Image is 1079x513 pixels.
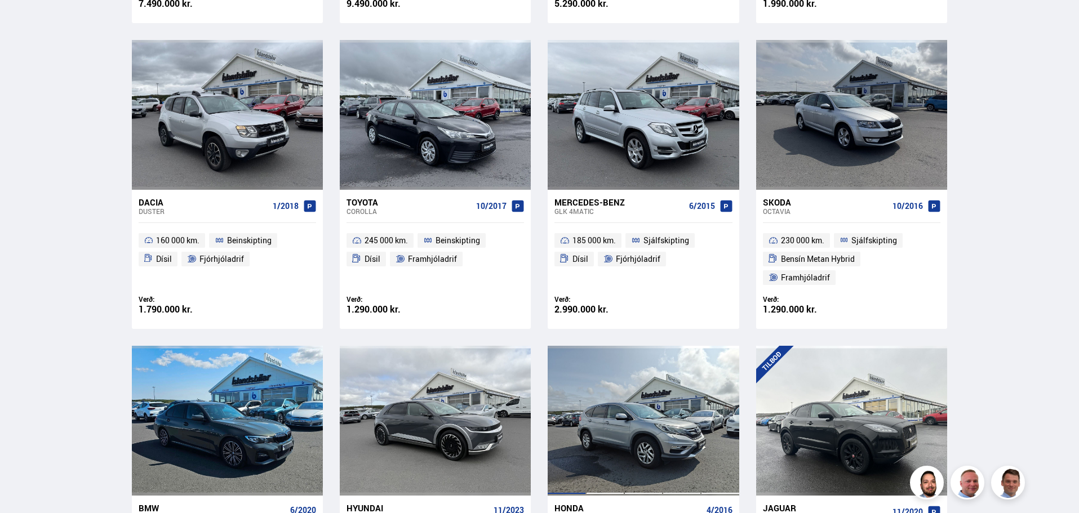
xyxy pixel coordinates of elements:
[781,234,824,247] span: 230 000 km.
[689,202,715,211] span: 6/2015
[9,5,43,38] button: Opna LiveChat spjallviðmót
[139,207,268,215] div: Duster
[436,234,480,247] span: Beinskipting
[347,503,489,513] div: Hyundai
[347,207,472,215] div: Corolla
[132,190,323,329] a: Dacia Duster 1/2018 160 000 km. Beinskipting Dísil Fjórhjóladrif Verð: 1.790.000 kr.
[476,202,507,211] span: 10/2017
[763,305,852,314] div: 1.290.000 kr.
[763,503,888,513] div: Jaguar
[408,252,457,266] span: Framhjóladrif
[365,252,380,266] span: Dísil
[763,295,852,304] div: Verð:
[347,295,436,304] div: Verð:
[572,252,588,266] span: Dísil
[756,190,947,329] a: Skoda Octavia 10/2016 230 000 km. Sjálfskipting Bensín Metan Hybrid Framhjóladrif Verð: 1.290.000...
[851,234,897,247] span: Sjálfskipting
[554,295,643,304] div: Verð:
[347,305,436,314] div: 1.290.000 kr.
[763,207,888,215] div: Octavia
[952,467,986,501] img: siFngHWaQ9KaOqBr.png
[199,252,244,266] span: Fjórhjóladrif
[554,503,701,513] div: Honda
[572,234,616,247] span: 185 000 km.
[227,234,272,247] span: Beinskipting
[892,202,923,211] span: 10/2016
[347,197,472,207] div: Toyota
[781,271,830,284] span: Framhjóladrif
[139,305,228,314] div: 1.790.000 kr.
[993,467,1027,501] img: FbJEzSuNWCJXmdc-.webp
[139,503,286,513] div: BMW
[156,234,199,247] span: 160 000 km.
[554,305,643,314] div: 2.990.000 kr.
[763,197,888,207] div: Skoda
[912,467,945,501] img: nhp88E3Fdnt1Opn2.png
[340,190,531,329] a: Toyota Corolla 10/2017 245 000 km. Beinskipting Dísil Framhjóladrif Verð: 1.290.000 kr.
[548,190,739,329] a: Mercedes-Benz GLK 4MATIC 6/2015 185 000 km. Sjálfskipting Dísil Fjórhjóladrif Verð: 2.990.000 kr.
[139,295,228,304] div: Verð:
[273,202,299,211] span: 1/2018
[554,197,684,207] div: Mercedes-Benz
[643,234,689,247] span: Sjálfskipting
[554,207,684,215] div: GLK 4MATIC
[781,252,855,266] span: Bensín Metan Hybrid
[139,197,268,207] div: Dacia
[616,252,660,266] span: Fjórhjóladrif
[365,234,408,247] span: 245 000 km.
[156,252,172,266] span: Dísil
